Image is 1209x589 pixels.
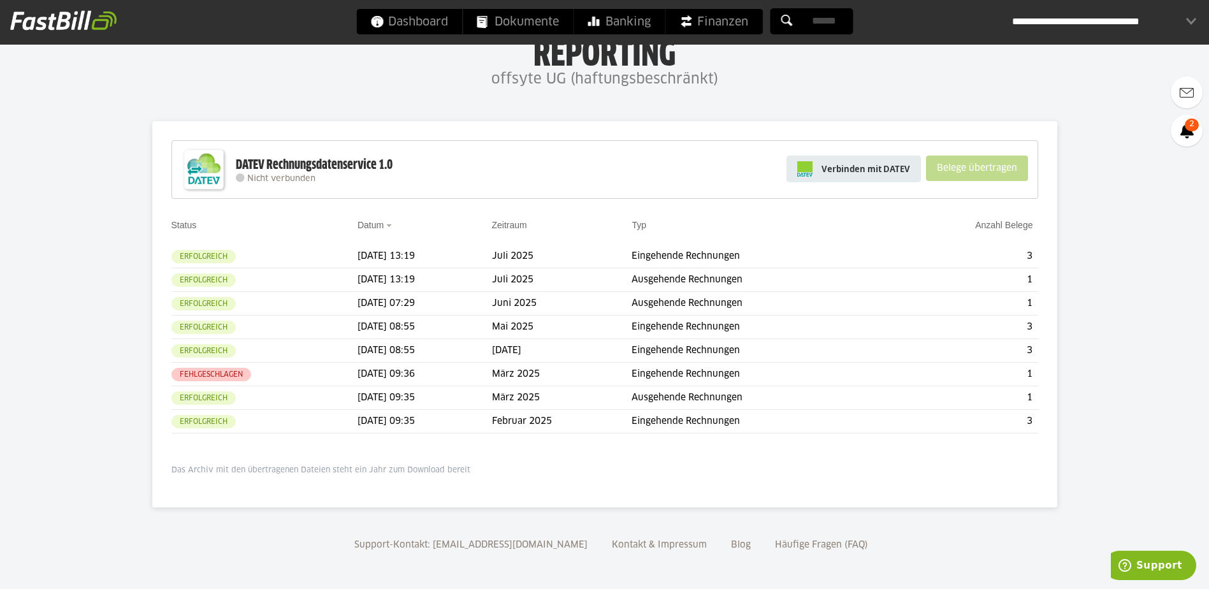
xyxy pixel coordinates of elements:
[171,297,236,310] sl-badge: Erfolgreich
[492,386,632,410] td: März 2025
[10,10,117,31] img: fastbill_logo_white.png
[892,245,1038,268] td: 3
[892,339,1038,363] td: 3
[492,292,632,316] td: Juni 2025
[1185,119,1199,131] span: 2
[892,410,1038,433] td: 3
[892,316,1038,339] td: 3
[797,161,813,177] img: pi-datev-logo-farbig-24.svg
[171,273,236,287] sl-badge: Erfolgreich
[350,541,592,549] a: Support-Kontakt: [EMAIL_ADDRESS][DOMAIN_NAME]
[892,386,1038,410] td: 1
[492,268,632,292] td: Juli 2025
[356,9,462,34] a: Dashboard
[679,9,748,34] span: Finanzen
[632,245,891,268] td: Eingehende Rechnungen
[632,339,891,363] td: Eingehende Rechnungen
[892,268,1038,292] td: 1
[632,410,891,433] td: Eingehende Rechnungen
[386,224,395,227] img: sort_desc.gif
[574,9,665,34] a: Banking
[358,363,492,386] td: [DATE] 09:36
[632,268,891,292] td: Ausgehende Rechnungen
[665,9,762,34] a: Finanzen
[632,363,891,386] td: Eingehende Rechnungen
[178,144,229,195] img: DATEV-Datenservice Logo
[171,415,236,428] sl-badge: Erfolgreich
[236,157,393,173] div: DATEV Rechnungsdatenservice 1.0
[492,339,632,363] td: [DATE]
[358,339,492,363] td: [DATE] 08:55
[171,321,236,334] sl-badge: Erfolgreich
[607,541,711,549] a: Kontakt & Impressum
[171,220,197,230] a: Status
[171,391,236,405] sl-badge: Erfolgreich
[588,9,651,34] span: Banking
[492,363,632,386] td: März 2025
[926,156,1028,181] sl-button: Belege übertragen
[171,344,236,358] sl-badge: Erfolgreich
[358,220,384,230] a: Datum
[1171,115,1203,147] a: 2
[463,9,573,34] a: Dokumente
[127,34,1082,67] h1: Reporting
[632,292,891,316] td: Ausgehende Rechnungen
[892,363,1038,386] td: 1
[358,316,492,339] td: [DATE] 08:55
[171,250,236,263] sl-badge: Erfolgreich
[975,220,1032,230] a: Anzahl Belege
[492,410,632,433] td: Februar 2025
[358,386,492,410] td: [DATE] 09:35
[786,156,921,182] a: Verbinden mit DATEV
[892,292,1038,316] td: 1
[358,245,492,268] td: [DATE] 13:19
[358,410,492,433] td: [DATE] 09:35
[771,541,872,549] a: Häufige Fragen (FAQ)
[492,245,632,268] td: Juli 2025
[358,292,492,316] td: [DATE] 07:29
[632,316,891,339] td: Eingehende Rechnungen
[171,368,251,381] sl-badge: Fehlgeschlagen
[822,163,910,175] span: Verbinden mit DATEV
[727,541,755,549] a: Blog
[477,9,559,34] span: Dokumente
[358,268,492,292] td: [DATE] 13:19
[632,220,646,230] a: Typ
[1111,551,1196,583] iframe: Öffnet ein Widget, in dem Sie weitere Informationen finden
[632,386,891,410] td: Ausgehende Rechnungen
[492,220,527,230] a: Zeitraum
[247,175,315,183] span: Nicht verbunden
[171,465,1038,476] p: Das Archiv mit den übertragenen Dateien steht ein Jahr zum Download bereit
[492,316,632,339] td: Mai 2025
[370,9,448,34] span: Dashboard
